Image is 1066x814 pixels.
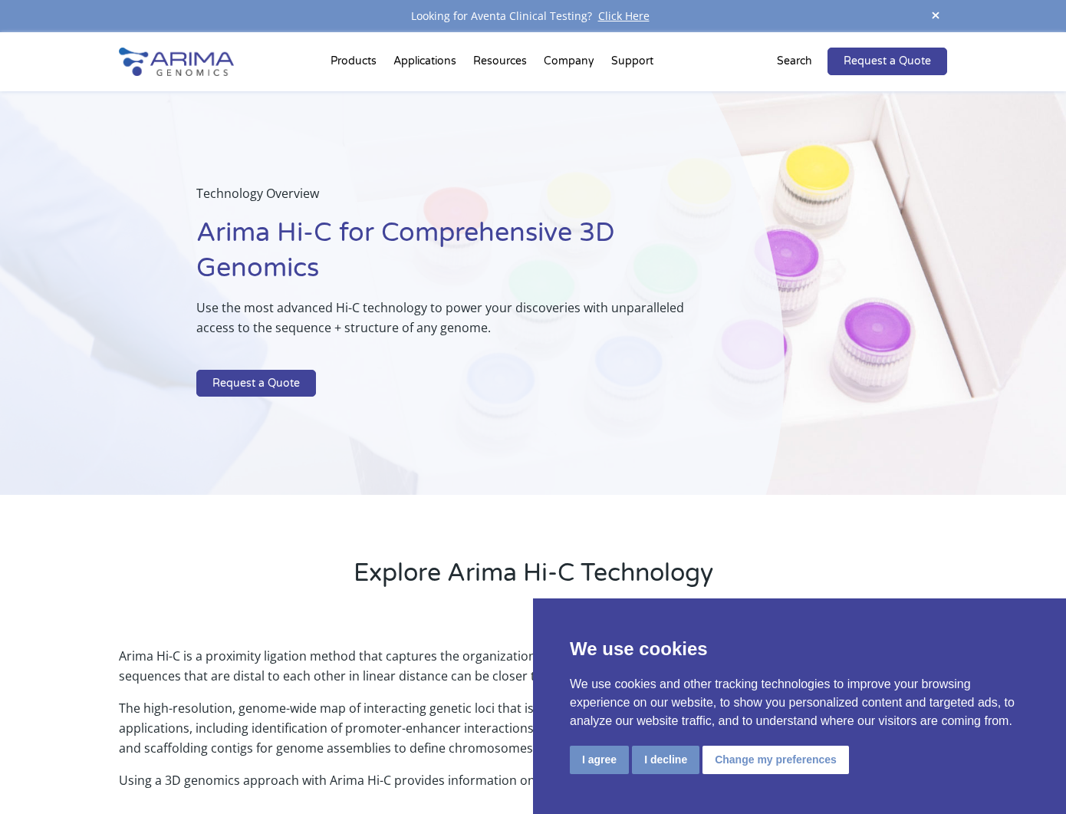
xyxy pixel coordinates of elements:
a: Request a Quote [196,370,316,397]
a: Click Here [592,8,656,23]
p: Technology Overview [196,183,709,216]
h2: Explore Arima Hi-C Technology [119,556,947,602]
button: Change my preferences [702,746,849,774]
button: I agree [570,746,629,774]
p: Arima Hi-C is a proximity ligation method that captures the organizational structure of chromatin... [119,646,947,698]
p: Using a 3D genomics approach with Arima Hi-C provides information on both the sequence + structur... [119,770,947,790]
p: Search [777,51,812,71]
a: Request a Quote [827,48,947,75]
div: Looking for Aventa Clinical Testing? [119,6,947,26]
img: Arima-Genomics-logo [119,48,234,76]
h1: Arima Hi-C for Comprehensive 3D Genomics [196,216,709,298]
p: We use cookies and other tracking technologies to improve your browsing experience on our website... [570,675,1029,730]
p: The high-resolution, genome-wide map of interacting genetic loci that is generated from Hi-C data... [119,698,947,770]
button: I decline [632,746,699,774]
p: We use cookies [570,635,1029,663]
p: Use the most advanced Hi-C technology to power your discoveries with unparalleled access to the s... [196,298,709,350]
